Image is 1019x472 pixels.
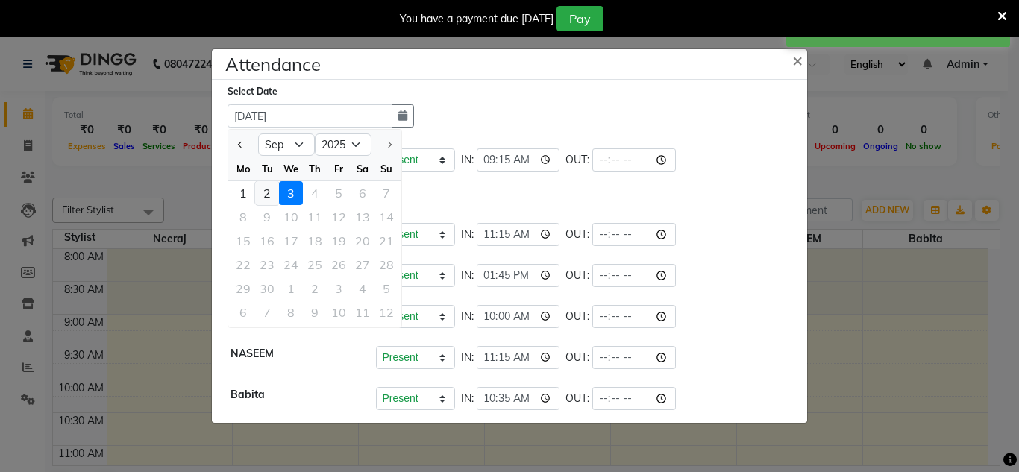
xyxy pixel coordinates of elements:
span: × [792,48,803,71]
span: IN: [461,152,474,168]
h4: Attendance [225,51,321,78]
div: Th [303,157,327,180]
button: Pay [556,6,603,31]
span: IN: [461,391,474,406]
div: Babita [219,387,365,410]
span: OUT: [565,391,589,406]
div: Monday, September 1, 2025 [231,181,255,205]
div: We [279,157,303,180]
div: Sa [351,157,374,180]
span: IN: [461,309,474,324]
div: Fr [327,157,351,180]
div: Tuesday, September 2, 2025 [255,181,279,205]
div: [PERSON_NAME] [219,264,365,287]
input: Select date [228,104,392,128]
span: IN: [461,268,474,283]
button: Close [780,39,818,81]
div: You have a payment due [DATE] [400,11,554,27]
div: Su [374,157,398,180]
div: [PERSON_NAME] [219,305,365,328]
div: Neeraj [219,148,365,172]
label: Select Date [228,85,278,98]
span: OUT: [565,309,589,324]
div: Owner [219,189,365,205]
span: OUT: [565,152,589,168]
span: IN: [461,227,474,242]
select: Select month [258,133,315,156]
span: OUT: [565,227,589,242]
select: Select year [315,133,371,156]
div: 1 [231,181,255,205]
div: NASEEM [219,346,365,369]
button: Previous month [234,133,247,157]
span: OUT: [565,350,589,365]
div: Mo [231,157,255,180]
span: IN: [461,350,474,365]
div: Wednesday, September 3, 2025 [279,181,303,205]
div: 3 [279,181,303,205]
span: OUT: [565,268,589,283]
div: 2 [255,181,279,205]
div: [PERSON_NAME] new [219,223,365,246]
div: Tu [255,157,279,180]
